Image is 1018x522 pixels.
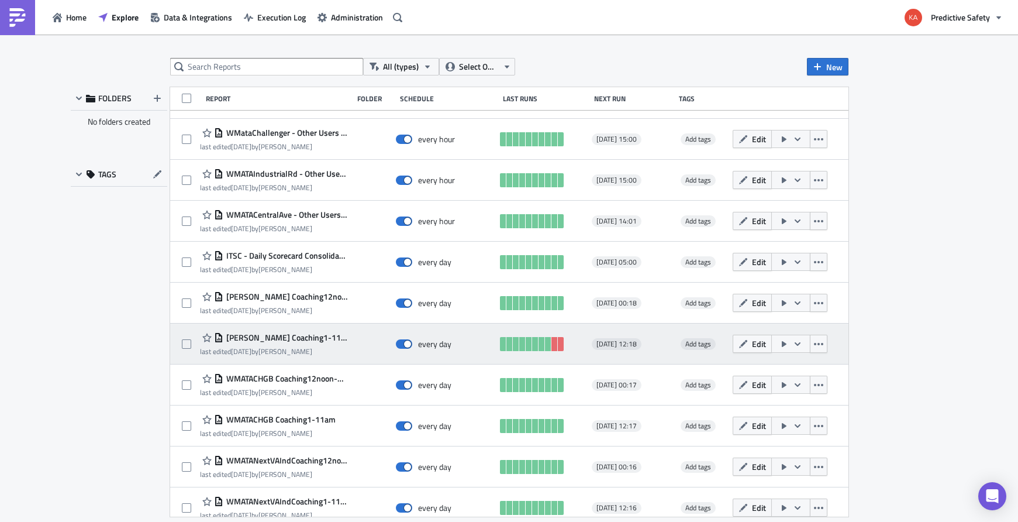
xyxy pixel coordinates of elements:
[733,212,772,230] button: Edit
[231,223,251,234] time: 2025-06-11T19:17:38Z
[752,297,766,309] span: Edit
[596,462,637,472] span: [DATE] 00:16
[223,250,347,261] span: ITSC - Daily Scorecard Consolidated
[418,503,451,513] div: every day
[826,61,843,73] span: New
[206,94,352,103] div: Report
[752,461,766,473] span: Edit
[733,376,772,394] button: Edit
[98,169,116,180] span: TAGS
[681,502,716,514] span: Add tags
[231,387,251,398] time: 2025-04-15T19:05:15Z
[200,429,336,438] div: last edited by [PERSON_NAME]
[238,8,312,26] button: Execution Log
[200,265,347,274] div: last edited by [PERSON_NAME]
[596,217,637,226] span: [DATE] 14:01
[231,346,251,357] time: 2025-04-28T21:38:18Z
[681,379,716,391] span: Add tags
[357,94,394,103] div: Folder
[223,496,347,507] span: WMATANextVAIndCoaching1-11am
[752,174,766,186] span: Edit
[752,215,766,227] span: Edit
[223,291,347,302] span: WMATA Hubbard Rd Coaching12noon-12midnight
[681,256,716,268] span: Add tags
[681,338,716,350] span: Add tags
[418,216,455,226] div: every hour
[752,256,766,268] span: Edit
[418,134,455,145] div: every hour
[733,335,772,353] button: Edit
[223,414,336,425] span: WMATACHGB Coaching1-11am
[679,94,727,103] div: Tags
[231,182,251,193] time: 2025-06-12T15:06:21Z
[200,183,347,192] div: last edited by [PERSON_NAME]
[594,94,673,103] div: Next Run
[200,142,347,151] div: last edited by [PERSON_NAME]
[383,60,419,73] span: All (types)
[807,58,848,75] button: New
[898,5,1009,30] button: Predictive Safety
[596,135,637,144] span: [DATE] 15:00
[596,421,637,431] span: [DATE] 12:17
[223,128,347,138] span: WMataChallenger - Other Users Suspected in Last Hour
[200,306,347,315] div: last edited by [PERSON_NAME]
[681,174,716,186] span: Add tags
[66,11,87,23] span: Home
[231,469,251,480] time: 2025-04-15T19:05:33Z
[752,502,766,514] span: Edit
[733,294,772,312] button: Edit
[685,461,711,472] span: Add tags
[200,224,347,233] div: last edited by [PERSON_NAME]
[596,298,637,308] span: [DATE] 00:18
[733,171,772,189] button: Edit
[459,60,498,73] span: Select Owner
[931,11,990,23] span: Predictive Safety
[418,339,451,349] div: every day
[47,8,92,26] button: Home
[685,420,711,431] span: Add tags
[903,8,923,28] img: Avatar
[112,11,139,23] span: Explore
[71,111,167,133] div: No folders created
[363,58,439,75] button: All (types)
[978,482,1006,510] div: Open Intercom Messenger
[223,373,347,384] span: WMATACHGB Coaching12noon-12midnight
[231,510,251,521] time: 2025-04-15T18:59:00Z
[503,94,588,103] div: Last Runs
[400,94,497,103] div: Schedule
[681,420,716,432] span: Add tags
[144,8,238,26] button: Data & Integrations
[418,175,455,186] div: every hour
[418,462,451,472] div: every day
[596,339,637,349] span: [DATE] 12:18
[312,8,389,26] button: Administration
[596,380,637,390] span: [DATE] 00:17
[681,215,716,227] span: Add tags
[231,305,251,316] time: 2025-06-02T18:15:18Z
[418,257,451,267] div: every day
[200,347,347,356] div: last edited by [PERSON_NAME]
[685,256,711,267] span: Add tags
[752,379,766,391] span: Edit
[752,133,766,145] span: Edit
[733,458,772,476] button: Edit
[596,257,637,267] span: [DATE] 05:00
[8,8,27,27] img: PushMetrics
[685,502,711,513] span: Add tags
[681,461,716,473] span: Add tags
[685,215,711,226] span: Add tags
[685,379,711,390] span: Add tags
[200,388,347,397] div: last edited by [PERSON_NAME]
[733,130,772,148] button: Edit
[231,141,251,152] time: 2025-06-04T20:05:16Z
[92,8,144,26] button: Explore
[439,58,515,75] button: Select Owner
[596,176,637,185] span: [DATE] 15:00
[685,174,711,186] span: Add tags
[418,298,451,308] div: every day
[200,511,347,520] div: last edited by [PERSON_NAME]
